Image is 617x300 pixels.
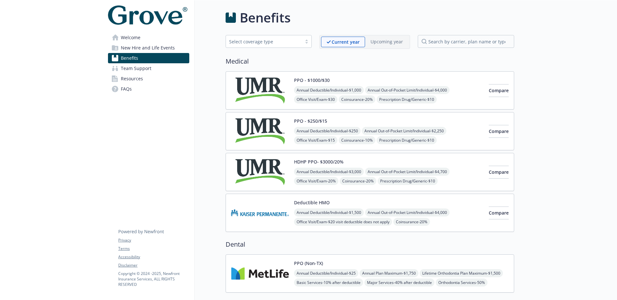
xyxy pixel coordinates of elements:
[420,269,503,277] span: Lifetime Orthodontia Plan Maximum - $1,500
[294,177,338,185] span: Office Visit/Exam - 20%
[371,38,403,45] p: Upcoming year
[489,128,509,134] span: Compare
[226,57,514,66] h2: Medical
[108,43,189,53] a: New Hire and Life Events
[294,158,344,165] button: HDHP PPO- $3000/20%
[108,84,189,94] a: FAQs
[339,136,375,144] span: Coinsurance - 10%
[364,278,434,287] span: Major Services - 40% after deductible
[365,86,450,94] span: Annual Out-of-Pocket Limit/Individual - $4,000
[231,199,289,226] img: Kaiser Permanente Insurance Company carrier logo
[108,74,189,84] a: Resources
[489,125,509,138] button: Compare
[436,278,487,287] span: Orthodontia Services - 50%
[121,32,140,43] span: Welcome
[489,166,509,179] button: Compare
[340,177,376,185] span: Coinsurance - 20%
[231,260,289,287] img: Metlife Inc carrier logo
[118,262,189,268] a: Disclaimer
[294,77,330,84] button: PPO - $1000/$30
[360,269,418,277] span: Annual Plan Maximum - $1,750
[294,278,363,287] span: Basic Services - 10% after deductible
[226,240,514,249] h2: Dental
[294,118,327,124] button: PPO - $250/$15
[339,95,375,103] span: Coinsurance - 20%
[294,199,330,206] button: Deductible HMO
[294,136,337,144] span: Office Visit/Exam - $15
[108,53,189,63] a: Benefits
[294,260,323,267] button: PPO (Non-TX)
[294,95,337,103] span: Office Visit/Exam - $30
[489,210,509,216] span: Compare
[418,35,514,48] input: search by carrier, plan name or type
[118,254,189,260] a: Accessibility
[231,158,289,186] img: UMR carrier logo
[294,218,392,226] span: Office Visit/Exam - $20 visit deductible does not apply
[118,237,189,243] a: Privacy
[118,271,189,287] p: Copyright © 2024 - 2025 , Newfront Insurance Services, ALL RIGHTS RESERVED
[489,84,509,97] button: Compare
[362,127,446,135] span: Annual Out-of-Pocket Limit/Individual - $2,250
[377,136,437,144] span: Prescription Drug/Generic - $10
[108,63,189,74] a: Team Support
[489,207,509,219] button: Compare
[365,208,450,216] span: Annual Out-of-Pocket Limit/Individual - $4,000
[393,218,430,226] span: Coinsurance - 20%
[121,63,151,74] span: Team Support
[121,53,138,63] span: Benefits
[121,84,132,94] span: FAQs
[365,168,450,176] span: Annual Out-of-Pocket Limit/Individual - $4,700
[231,118,289,145] img: UMR carrier logo
[231,77,289,104] img: UMR carrier logo
[121,74,143,84] span: Resources
[121,43,175,53] span: New Hire and Life Events
[240,8,291,27] h1: Benefits
[294,127,361,135] span: Annual Deductible/Individual - $250
[365,37,408,47] span: Upcoming year
[229,38,299,45] div: Select coverage type
[489,87,509,93] span: Compare
[108,32,189,43] a: Welcome
[377,95,437,103] span: Prescription Drug/Generic - $10
[294,208,364,216] span: Annual Deductible/Individual - $1,500
[294,86,364,94] span: Annual Deductible/Individual - $1,000
[332,39,360,45] p: Current year
[378,177,438,185] span: Prescription Drug/Generic - $10
[489,169,509,175] span: Compare
[294,269,358,277] span: Annual Deductible/Individual - $25
[294,168,364,176] span: Annual Deductible/Individual - $3,000
[118,246,189,251] a: Terms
